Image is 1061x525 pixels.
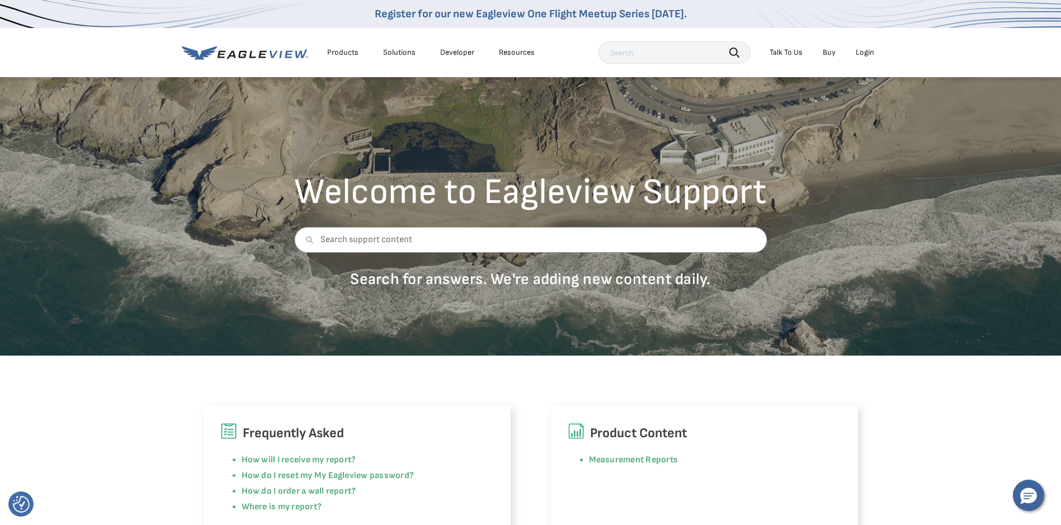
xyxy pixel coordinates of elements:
div: Login [856,48,874,58]
h2: Welcome to Eagleview Support [294,174,767,210]
div: Talk To Us [770,48,803,58]
div: Solutions [383,48,416,58]
a: How do I reset my My Eagleview password? [242,470,414,481]
a: Register for our new Eagleview One Flight Meetup Series [DATE]. [375,7,687,21]
a: Developer [440,48,474,58]
a: Buy [823,48,836,58]
div: Products [327,48,359,58]
a: Where is my report? [242,502,322,512]
div: Resources [499,48,535,58]
h6: Product Content [568,423,841,444]
a: How do I order a wall report? [242,486,356,496]
a: Measurement Reports [589,455,678,465]
h6: Frequently Asked [220,423,494,444]
p: Search for answers. We're adding new content daily. [294,269,767,289]
input: Search [598,41,751,64]
img: Revisit consent button [13,496,30,513]
button: Consent Preferences [13,496,30,513]
button: Hello, have a question? Let’s chat. [1013,480,1044,511]
input: Search support content [294,227,767,253]
a: How will I receive my report? [242,455,356,465]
